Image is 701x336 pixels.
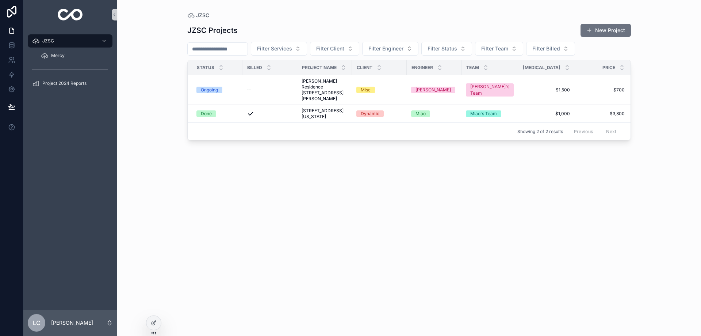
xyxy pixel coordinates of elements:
span: Billed [247,65,262,71]
span: Client [357,65,372,71]
a: Misc [356,87,402,93]
span: [MEDICAL_DATA] [523,65,560,71]
span: Project 2024 Reports [42,80,87,86]
span: Project Name [302,65,337,71]
span: JZSC [42,38,54,44]
button: Select Button [421,42,472,56]
button: Select Button [475,42,523,56]
div: [PERSON_NAME]'s Team [470,83,509,97]
span: Filter Billed [532,45,560,52]
div: Miao's Team [470,110,497,117]
a: JZSC [28,34,112,48]
div: Miao [415,110,426,117]
span: Team [466,65,479,71]
a: Dynamic [356,110,402,117]
a: Ongoing [196,87,238,93]
div: [PERSON_NAME] [415,87,451,93]
button: Select Button [362,42,418,56]
img: App logo [58,9,83,20]
button: Select Button [310,42,359,56]
div: Done [201,110,212,117]
a: $700 [579,87,625,93]
span: Filter Team [481,45,508,52]
a: Project 2024 Reports [28,77,112,90]
a: [PERSON_NAME] [411,87,457,93]
a: Done [196,110,238,117]
span: Filter Client [316,45,344,52]
span: -- [247,87,251,93]
a: $3,300 [579,111,625,117]
div: Dynamic [361,110,379,117]
div: Ongoing [201,87,218,93]
span: Showing 2 of 2 results [517,129,563,135]
span: Status [197,65,214,71]
span: LC [33,318,41,327]
button: Select Button [251,42,307,56]
span: Engineer [411,65,433,71]
span: Filter Status [428,45,457,52]
span: JZSC [196,12,209,19]
a: [STREET_ADDRESS][US_STATE] [302,108,348,120]
button: New Project [581,24,631,37]
span: Filter Services [257,45,292,52]
span: Mercy [51,53,65,58]
a: Miao [411,110,457,117]
p: [PERSON_NAME] [51,319,93,326]
a: $1,000 [522,111,570,117]
div: scrollable content [23,29,117,99]
button: Select Button [526,42,575,56]
a: -- [247,87,293,93]
h1: JZSC Projects [187,25,238,35]
a: Mercy [37,49,112,62]
a: JZSC [187,12,209,19]
a: $1,500 [522,87,570,93]
span: Price [602,65,615,71]
a: [PERSON_NAME] Residence [STREET_ADDRESS][PERSON_NAME] [302,78,348,102]
a: [PERSON_NAME]'s Team [466,83,514,97]
span: Filter Engineer [368,45,403,52]
a: Miao's Team [466,110,514,117]
div: Misc [361,87,371,93]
